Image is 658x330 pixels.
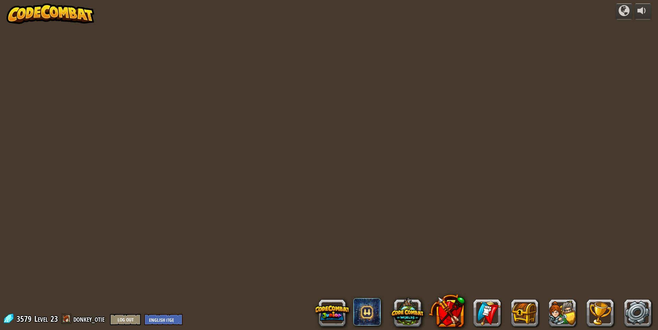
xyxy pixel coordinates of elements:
[73,313,107,324] a: donkey_otie
[16,313,34,324] span: 3579
[634,3,651,20] button: Adjust volume
[7,3,94,24] img: CodeCombat - Learn how to code by playing a game
[50,313,58,324] span: 23
[110,314,141,325] button: Log Out
[34,313,48,325] span: Level
[616,3,633,20] button: Campaigns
